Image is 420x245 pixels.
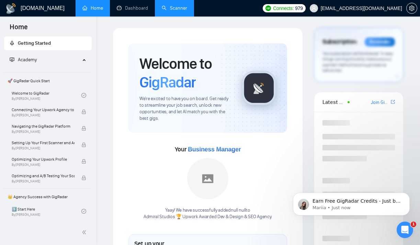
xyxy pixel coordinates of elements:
[12,172,75,179] span: Optimizing and A/B Testing Your Scanner for Better Results
[5,190,91,204] span: 👑 Agency Success with GigRadar
[81,93,86,98] span: check-circle
[12,139,75,146] span: Setting Up Your First Scanner and Auto-Bidder
[12,163,75,167] span: By [PERSON_NAME]
[10,57,37,63] span: Academy
[144,207,272,220] div: Yaay! We have successfully added null null to
[82,5,103,11] a: homeHome
[4,22,33,36] span: Home
[322,36,356,48] span: Subscription
[81,126,86,131] span: lock
[407,6,417,11] span: setting
[12,156,75,163] span: Optimizing Your Upwork Profile
[5,3,16,14] img: logo
[365,38,395,46] div: Reminder
[139,54,231,92] h1: Welcome to
[406,3,417,14] button: setting
[391,99,395,105] a: export
[295,4,303,12] span: 979
[242,71,276,105] img: gigradar-logo.png
[18,40,51,46] span: Getting Started
[265,6,271,11] img: upwork-logo.png
[283,178,420,226] iframe: Intercom notifications message
[12,204,81,219] a: 1️⃣ Start HereBy[PERSON_NAME]
[406,6,417,11] a: setting
[322,51,393,73] span: Your subscription will be renewed. To keep things running smoothly, make sure your payment method...
[12,106,75,113] span: Connecting Your Upwork Agency to GigRadar
[12,179,75,183] span: By [PERSON_NAME]
[4,36,92,50] li: Getting Started
[139,96,231,122] span: We're excited to have you on board. Get ready to streamline your job search, unlock new opportuni...
[139,73,196,92] span: GigRadar
[117,5,148,11] a: dashboardDashboard
[81,142,86,147] span: lock
[81,159,86,164] span: lock
[81,209,86,214] span: check-circle
[12,130,75,134] span: By [PERSON_NAME]
[311,6,316,11] span: user
[81,109,86,114] span: lock
[144,214,272,220] p: Admiral Studios 🏆 Upwork Awarded Dev & Design & SEO Agency .
[391,99,395,105] span: export
[18,57,37,63] span: Academy
[10,57,14,62] span: fund-projection-screen
[81,175,86,180] span: lock
[12,88,81,103] a: Welcome to GigRadarBy[PERSON_NAME]
[12,146,75,150] span: By [PERSON_NAME]
[12,123,75,130] span: Navigating the GigRadar Platform
[411,222,416,227] span: 1
[162,5,187,11] a: searchScanner
[371,99,389,106] a: Join GigRadar Slack Community
[12,113,75,117] span: By [PERSON_NAME]
[188,146,241,153] span: Business Manager
[397,222,413,238] iframe: Intercom live chat
[187,158,228,199] img: placeholder.png
[10,41,14,45] span: rocket
[322,98,345,106] span: Latest Posts from the GigRadar Community
[273,4,294,12] span: Connects:
[5,74,91,88] span: 🚀 GigRadar Quick Start
[82,229,89,236] span: double-left
[175,146,241,153] span: Your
